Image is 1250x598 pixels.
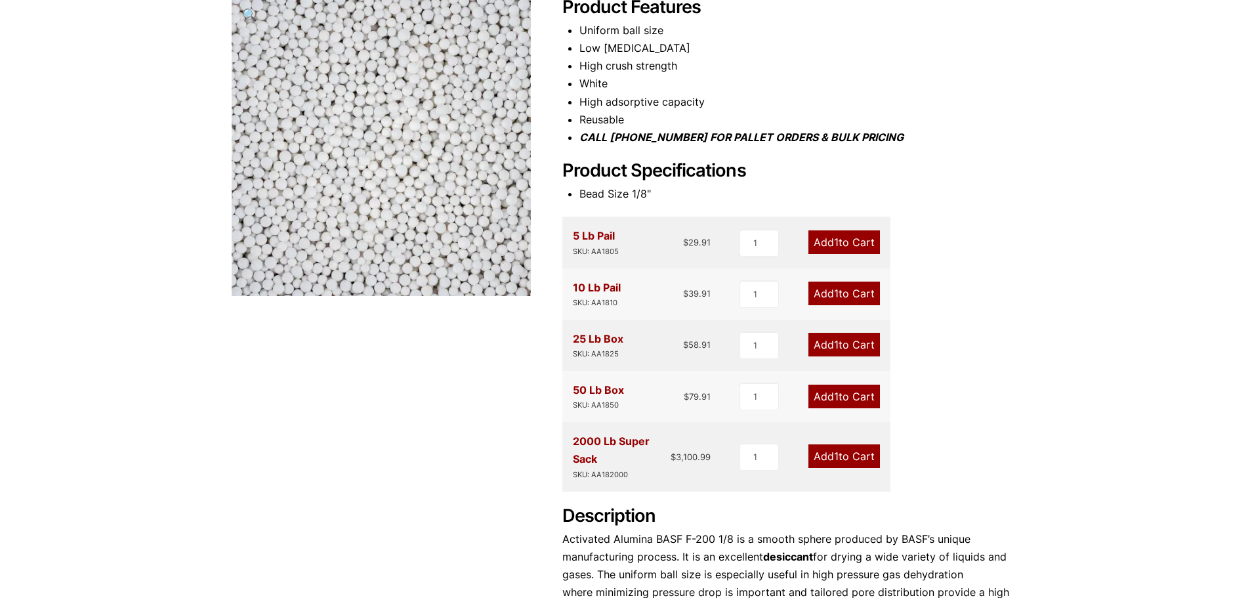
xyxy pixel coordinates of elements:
[562,505,1019,527] h2: Description
[573,227,619,257] div: 5 Lb Pail
[683,339,711,350] bdi: 58.91
[573,246,619,258] div: SKU: AA1805
[579,185,1019,203] li: Bead Size 1/8"
[573,279,621,309] div: 10 Lb Pail
[683,288,688,299] span: $
[573,399,624,412] div: SKU: AA1850
[683,339,688,350] span: $
[834,236,839,249] span: 1
[763,550,813,563] strong: desiccant
[683,288,711,299] bdi: 39.91
[579,57,1019,75] li: High crush strength
[573,297,621,309] div: SKU: AA1810
[808,282,880,305] a: Add1to Cart
[579,39,1019,57] li: Low [MEDICAL_DATA]
[579,22,1019,39] li: Uniform ball size
[573,469,671,481] div: SKU: AA182000
[573,348,623,360] div: SKU: AA1825
[834,287,839,300] span: 1
[671,452,676,462] span: $
[683,237,688,247] span: $
[808,444,880,468] a: Add1to Cart
[579,93,1019,111] li: High adsorptive capacity
[684,391,689,402] span: $
[834,390,839,403] span: 1
[834,338,839,351] span: 1
[573,381,624,412] div: 50 Lb Box
[579,75,1019,93] li: White
[808,385,880,408] a: Add1to Cart
[579,131,904,144] i: CALL [PHONE_NUMBER] FOR PALLET ORDERS & BULK PRICING
[579,111,1019,129] li: Reusable
[834,450,839,463] span: 1
[808,230,880,254] a: Add1to Cart
[808,333,880,356] a: Add1to Cart
[683,237,711,247] bdi: 29.91
[671,452,711,462] bdi: 3,100.99
[684,391,711,402] bdi: 79.91
[573,433,671,481] div: 2000 Lb Super Sack
[573,330,623,360] div: 25 Lb Box
[562,160,1019,182] h2: Product Specifications
[242,7,257,22] span: 🔍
